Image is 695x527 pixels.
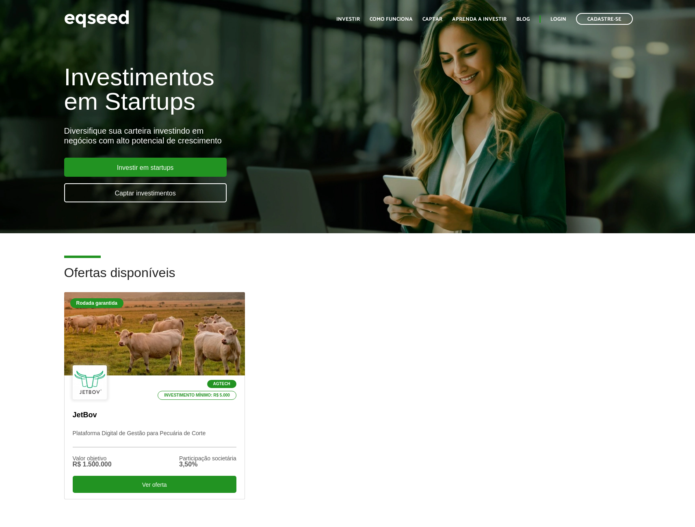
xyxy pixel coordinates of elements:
div: Participação societária [179,455,236,461]
a: Investir em startups [64,158,227,177]
a: Captar investimentos [64,183,227,202]
div: Rodada garantida [70,298,123,308]
p: JetBov [73,411,236,420]
p: Plataforma Digital de Gestão para Pecuária de Corte [73,430,236,447]
a: Captar [422,17,442,22]
p: Investimento mínimo: R$ 5.000 [158,391,236,400]
p: Agtech [207,380,236,388]
div: R$ 1.500.000 [73,461,112,468]
div: Diversifique sua carteira investindo em negócios com alto potencial de crescimento [64,126,400,145]
a: Aprenda a investir [452,17,507,22]
a: Login [550,17,566,22]
div: Valor objetivo [73,455,112,461]
a: Como funciona [370,17,413,22]
h2: Ofertas disponíveis [64,266,631,292]
a: Blog [516,17,530,22]
a: Cadastre-se [576,13,633,25]
div: 3,50% [179,461,236,468]
a: Investir [336,17,360,22]
a: Rodada garantida Agtech Investimento mínimo: R$ 5.000 JetBov Plataforma Digital de Gestão para Pe... [64,292,245,499]
img: EqSeed [64,8,129,30]
h1: Investimentos em Startups [64,65,400,114]
div: Ver oferta [73,476,236,493]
